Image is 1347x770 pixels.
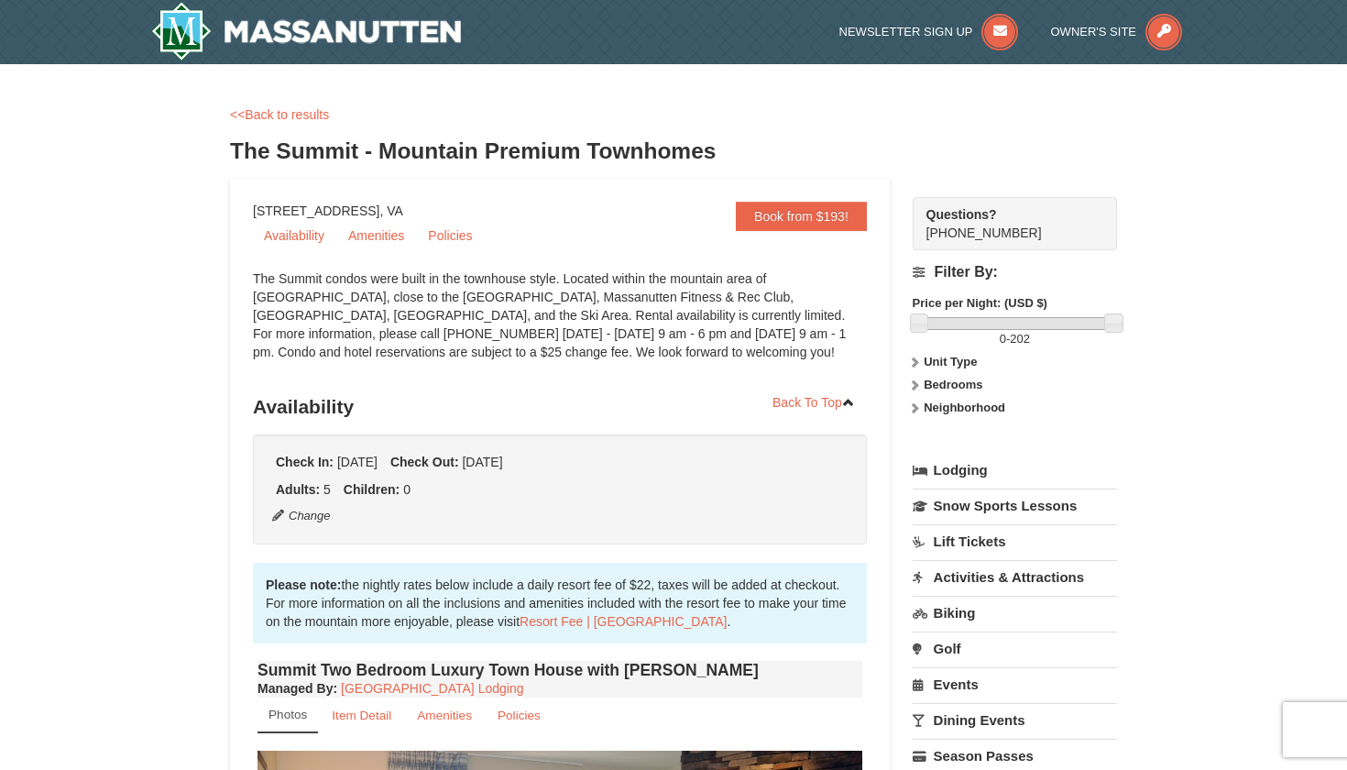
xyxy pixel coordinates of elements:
a: Back To Top [761,389,867,416]
span: 0 [403,482,411,497]
a: Biking [913,596,1117,630]
h3: Availability [253,389,867,425]
div: the nightly rates below include a daily resort fee of $22, taxes will be added at checkout. For m... [253,563,867,643]
span: Newsletter Sign Up [839,25,973,38]
strong: Questions? [926,207,997,222]
span: 5 [323,482,331,497]
strong: Price per Night: (USD $) [913,296,1047,310]
small: Policies [498,709,541,722]
a: Golf [913,632,1117,665]
h4: Summit Two Bedroom Luxury Town House with [PERSON_NAME] [257,661,862,679]
a: Policies [486,698,553,733]
small: Amenities [417,709,472,722]
span: 0 [1000,332,1006,346]
strong: Adults: [276,482,320,497]
button: Change [271,506,332,526]
a: Dining Events [913,703,1117,737]
span: [DATE] [462,455,502,469]
strong: Check Out: [390,455,459,469]
a: Newsletter Sign Up [839,25,1019,38]
a: Owner's Site [1051,25,1183,38]
a: Item Detail [320,698,403,733]
strong: Unit Type [924,355,977,368]
a: Book from $193! [736,202,867,231]
a: Lodging [913,454,1117,487]
span: Owner's Site [1051,25,1137,38]
img: Massanutten Resort Logo [151,2,461,60]
a: Resort Fee | [GEOGRAPHIC_DATA] [520,614,727,629]
strong: Please note: [266,577,341,592]
strong: Bedrooms [924,378,982,391]
strong: Neighborhood [924,401,1005,414]
span: [PHONE_NUMBER] [926,205,1084,240]
a: Events [913,667,1117,701]
a: <<Back to results [230,107,329,122]
a: Lift Tickets [913,524,1117,558]
span: Managed By [257,681,333,696]
a: [GEOGRAPHIC_DATA] Lodging [341,681,523,696]
h3: The Summit - Mountain Premium Townhomes [230,133,1117,170]
small: Photos [268,708,307,721]
a: Availability [253,222,335,249]
span: 202 [1010,332,1030,346]
a: Photos [257,698,318,733]
label: - [913,330,1117,348]
div: The Summit condos were built in the townhouse style. Located within the mountain area of [GEOGRAP... [253,269,867,379]
strong: Children: [344,482,400,497]
a: Amenities [405,698,484,733]
a: Snow Sports Lessons [913,489,1117,522]
strong: Check In: [276,455,334,469]
span: [DATE] [337,455,378,469]
a: Massanutten Resort [151,2,461,60]
small: Item Detail [332,709,391,722]
a: Amenities [337,222,415,249]
a: Policies [417,222,483,249]
h4: Filter By: [913,264,1117,280]
strong: : [257,681,337,696]
a: Activities & Attractions [913,560,1117,594]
